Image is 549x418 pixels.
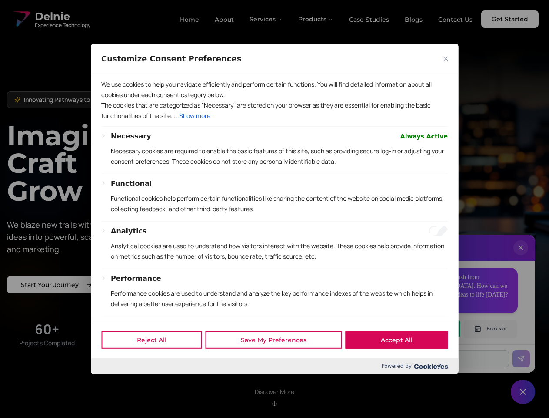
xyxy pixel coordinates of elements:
[429,226,448,236] input: Enable Analytics
[111,131,151,142] button: Necessary
[179,111,210,121] button: Show more
[91,358,458,374] div: Powered by
[111,193,448,214] p: Functional cookies help perform certain functionalities like sharing the content of the website o...
[111,288,448,309] p: Performance cookies are used to understand and analyze the key performance indexes of the website...
[205,331,342,349] button: Save My Preferences
[111,146,448,167] p: Necessary cookies are required to enable the basic features of this site, such as providing secur...
[111,226,147,236] button: Analytics
[443,57,448,61] img: Close
[414,364,448,369] img: Cookieyes logo
[101,54,241,64] span: Customize Consent Preferences
[101,331,202,349] button: Reject All
[111,241,448,262] p: Analytical cookies are used to understand how visitors interact with the website. These cookies h...
[111,273,161,284] button: Performance
[400,131,448,142] span: Always Active
[101,79,448,100] p: We use cookies to help you navigate efficiently and perform certain functions. You will find deta...
[345,331,448,349] button: Accept All
[111,179,152,189] button: Functional
[101,100,448,121] p: The cookies that are categorized as "Necessary" are stored on your browser as they are essential ...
